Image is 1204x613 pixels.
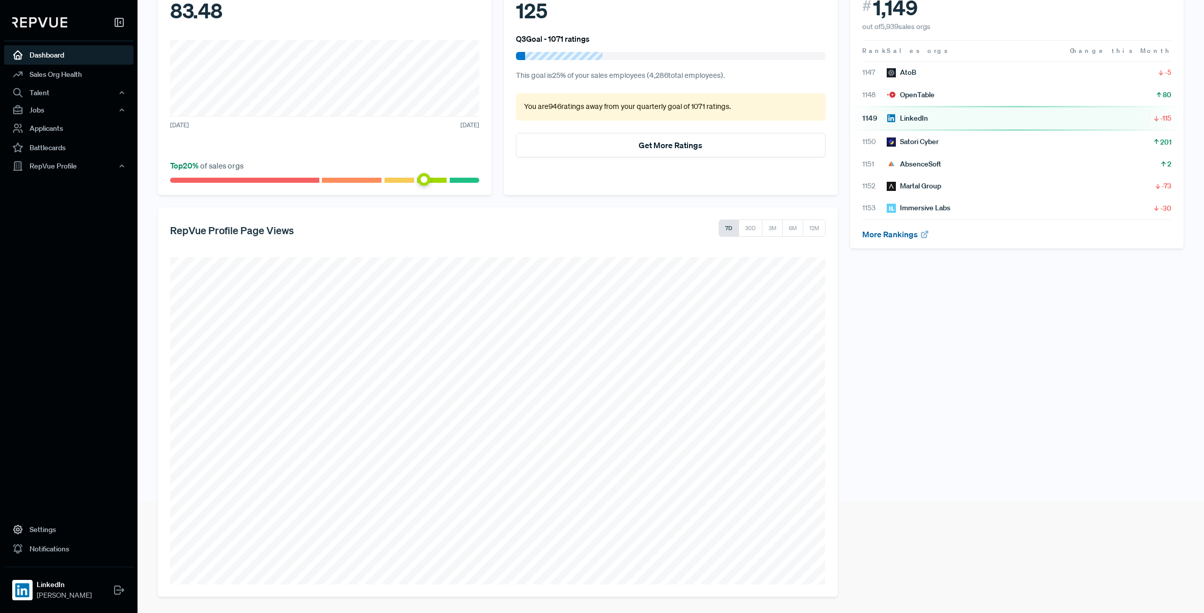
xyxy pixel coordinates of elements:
span: 201 [1160,137,1171,147]
div: Martal Group [887,181,941,191]
a: Notifications [4,539,133,559]
a: More Rankings [862,229,929,239]
span: 1150 [862,136,887,147]
span: 1151 [862,159,887,170]
button: 12M [803,219,826,237]
span: [DATE] [460,121,479,130]
a: Battlecards [4,138,133,157]
div: AbsenceSoft [887,159,941,170]
img: Immersive Labs [887,204,896,213]
button: RepVue Profile [4,157,133,175]
h6: Q3 Goal - 1071 ratings [516,34,590,43]
img: RepVue [12,17,67,27]
div: LinkedIn [887,113,928,124]
span: 1147 [862,67,887,78]
button: Get More Ratings [516,133,825,157]
button: 7D [719,219,739,237]
span: 1148 [862,90,887,100]
span: 1153 [862,203,887,213]
img: LinkedIn [887,114,896,123]
div: AtoB [887,67,916,78]
img: LinkedIn [14,582,31,598]
button: Jobs [4,101,133,119]
span: -30 [1160,203,1171,213]
span: 80 [1163,90,1171,100]
img: AtoB [887,68,896,77]
strong: LinkedIn [37,579,92,590]
span: -73 [1162,181,1171,191]
span: [DATE] [170,121,189,130]
div: Immersive Labs [887,203,950,213]
p: You are 946 ratings away from your quarterly goal of 1071 ratings . [524,101,817,113]
span: Rank [862,46,887,55]
img: Martal Group [887,182,896,191]
div: Satori Cyber [887,136,939,147]
span: Sales orgs [887,46,949,55]
span: -115 [1160,113,1171,123]
a: Dashboard [4,45,133,65]
img: Satori Cyber [887,137,896,147]
a: Applicants [4,119,133,138]
span: 2 [1167,159,1171,169]
span: out of 5,939 sales orgs [862,22,931,31]
img: OpenTable [887,90,896,99]
button: 6M [782,219,803,237]
h5: RepVue Profile Page Views [170,224,294,236]
a: Settings [4,520,133,539]
a: Sales Org Health [4,65,133,84]
span: [PERSON_NAME] [37,590,92,601]
button: 30D [738,219,762,237]
span: 1149 [862,113,887,124]
span: Top 20 % [170,160,200,171]
img: AbsenceSoft [887,159,896,169]
button: 3M [762,219,783,237]
p: This goal is 25 % of your sales employees ( 4,286 total employees). [516,70,825,81]
span: of sales orgs [170,160,243,171]
button: Talent [4,84,133,101]
a: LinkedInLinkedIn[PERSON_NAME] [4,567,133,605]
div: OpenTable [887,90,935,100]
span: -5 [1165,67,1171,77]
span: 1152 [862,181,887,191]
span: Change this Month [1070,46,1171,55]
